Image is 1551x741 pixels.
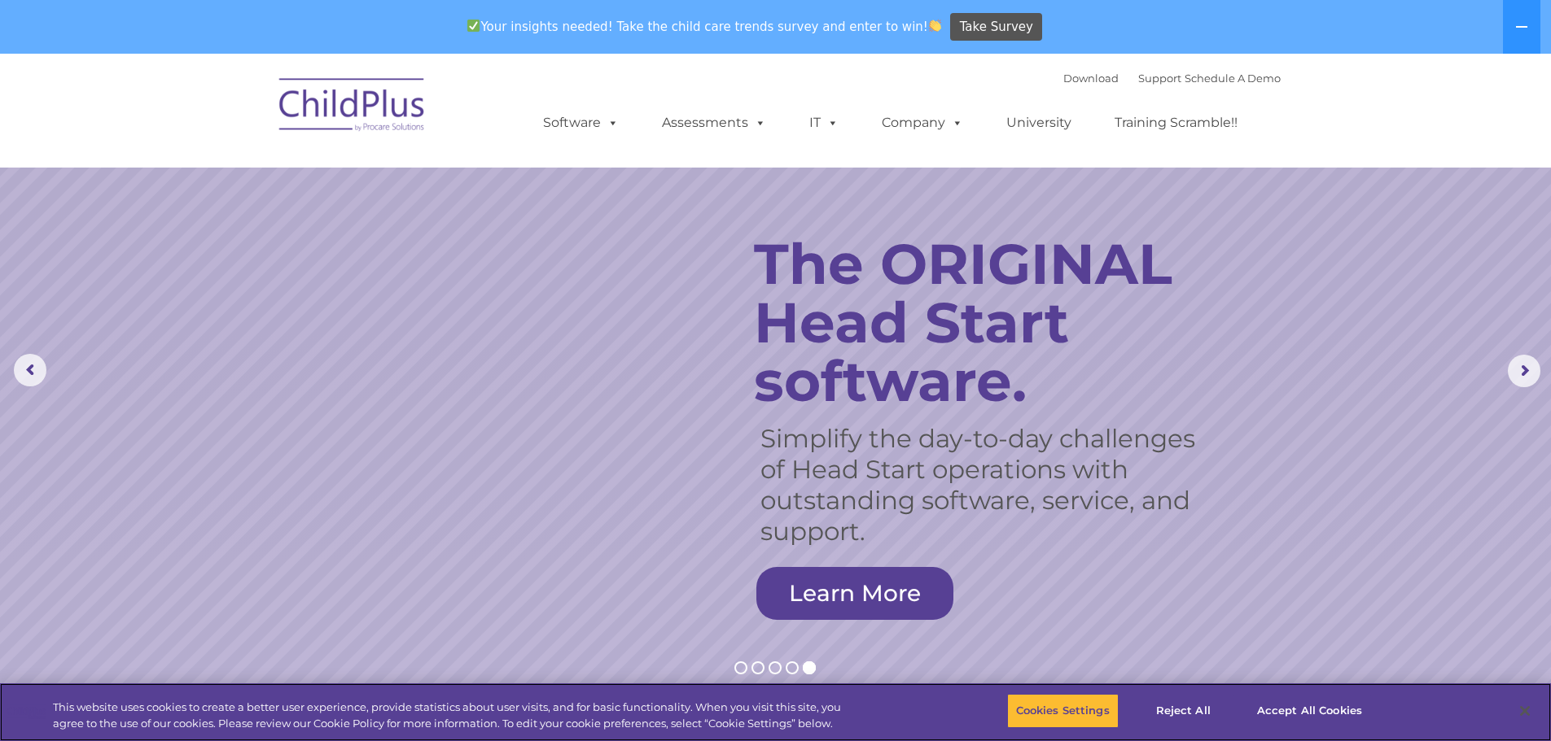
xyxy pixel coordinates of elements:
[865,107,979,139] a: Company
[53,700,853,731] div: This website uses cookies to create a better user experience, provide statistics about user visit...
[646,107,782,139] a: Assessments
[793,107,855,139] a: IT
[1185,72,1281,85] a: Schedule A Demo
[950,13,1042,41] a: Take Survey
[1248,694,1371,728] button: Accept All Cookies
[1063,72,1119,85] a: Download
[527,107,635,139] a: Software
[226,107,276,120] span: Last name
[756,567,953,620] a: Learn More
[461,11,949,42] span: Your insights needed! Take the child care trends survey and enter to win!
[467,20,480,32] img: ✅
[960,13,1033,41] span: Take Survey
[1133,694,1234,728] button: Reject All
[754,234,1238,410] rs-layer: The ORIGINAL Head Start software.
[1138,72,1181,85] a: Support
[1063,72,1281,85] font: |
[226,174,296,186] span: Phone number
[929,20,941,32] img: 👏
[271,67,434,148] img: ChildPlus by Procare Solutions
[1098,107,1254,139] a: Training Scramble!!
[760,423,1215,547] rs-layer: Simplify the day-to-day challenges of Head Start operations with outstanding software, service, a...
[1507,693,1543,729] button: Close
[1007,694,1119,728] button: Cookies Settings
[990,107,1088,139] a: University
